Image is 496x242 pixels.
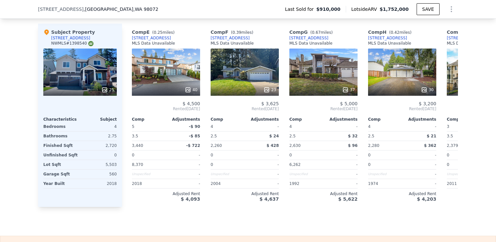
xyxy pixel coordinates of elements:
[211,131,243,141] div: 2.5
[403,151,436,160] div: -
[167,151,200,160] div: -
[211,124,213,129] span: 4
[368,143,379,148] span: 2,280
[246,151,279,160] div: -
[81,131,117,141] div: 2.75
[43,29,95,35] div: Subject Property
[132,143,143,148] span: 3,440
[132,41,175,46] div: MLS Data Unavailable
[101,87,114,93] div: 25
[447,41,490,46] div: MLS Data Unavailable
[289,131,322,141] div: 2.5
[246,160,279,169] div: -
[417,196,436,202] span: $ 4,203
[246,170,279,179] div: -
[43,117,80,122] div: Characteristics
[289,170,322,179] div: Unspecified
[166,117,200,122] div: Adjustments
[261,101,279,106] span: $ 3,625
[81,122,117,131] div: 4
[246,179,279,188] div: -
[259,196,279,202] span: $ 4,637
[43,170,79,179] div: Garage Sqft
[368,131,401,141] div: 2.5
[403,122,436,131] div: -
[132,162,143,167] span: 8,370
[269,134,279,138] span: $ 24
[211,162,213,167] span: 0
[424,143,436,148] span: $ 362
[289,124,292,129] span: 4
[325,170,358,179] div: -
[181,196,200,202] span: $ 4,093
[211,179,243,188] div: 2004
[368,162,371,167] span: 0
[447,170,480,179] div: Unspecified
[43,151,79,160] div: Unfinished Sqft
[325,179,358,188] div: -
[81,179,117,188] div: 2018
[351,6,380,12] span: Lotside ARV
[419,101,436,106] span: $ 3,200
[211,153,213,157] span: 0
[368,117,402,122] div: Comp
[325,151,358,160] div: -
[325,160,358,169] div: -
[132,35,171,41] a: [STREET_ADDRESS]
[167,160,200,169] div: -
[154,30,163,35] span: 0.25
[81,170,117,179] div: 560
[417,3,440,15] button: SAVE
[289,106,358,111] span: Rented [DATE]
[421,87,434,93] div: 30
[289,162,300,167] span: 6,262
[266,143,279,148] span: $ 428
[289,191,358,196] div: Adjusted Rent
[447,29,491,35] div: Comp I
[447,131,480,141] div: 3.5
[447,143,458,148] span: 2,379
[348,134,358,138] span: $ 32
[427,134,436,138] span: $ 21
[289,35,328,41] a: [STREET_ADDRESS]
[323,117,358,122] div: Adjustments
[403,179,436,188] div: -
[445,3,458,16] button: Show Options
[51,41,93,46] div: NWMLS # 1398540
[132,153,134,157] span: 0
[132,124,134,129] span: 5
[211,143,222,148] span: 2,260
[447,35,486,41] a: [STREET_ADDRESS]
[325,122,358,131] div: -
[80,117,117,122] div: Subject
[289,153,292,157] span: 0
[289,143,300,148] span: 2,630
[211,29,256,35] div: Comp F
[211,35,250,41] a: [STREET_ADDRESS]
[211,41,254,46] div: MLS Data Unavailable
[316,6,341,12] span: $910,000
[167,179,200,188] div: -
[183,101,200,106] span: $ 4,500
[263,87,276,93] div: 23
[132,170,165,179] div: Unspecified
[312,30,321,35] span: 0.67
[211,170,243,179] div: Unspecified
[368,29,414,35] div: Comp H
[43,179,79,188] div: Year Built
[289,117,323,122] div: Comp
[81,141,117,150] div: 2,720
[340,101,358,106] span: $ 5,000
[132,29,177,35] div: Comp E
[211,117,245,122] div: Comp
[380,7,409,12] span: $1,752,000
[189,124,200,129] span: -$ 90
[228,30,256,35] span: ( miles)
[43,141,79,150] div: Finished Sqft
[368,191,436,196] div: Adjusted Rent
[167,170,200,179] div: -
